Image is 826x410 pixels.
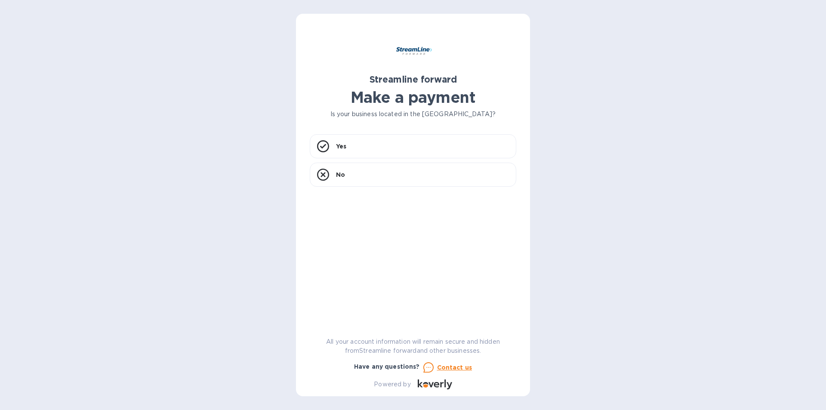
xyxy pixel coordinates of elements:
u: Contact us [437,364,472,371]
p: Is your business located in the [GEOGRAPHIC_DATA]? [310,110,516,119]
b: Have any questions? [354,363,420,370]
b: Streamline forward [370,74,457,85]
p: No [336,170,345,179]
p: Powered by [374,380,410,389]
h1: Make a payment [310,88,516,106]
p: Yes [336,142,346,151]
p: All your account information will remain secure and hidden from Streamline forward and other busi... [310,337,516,355]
